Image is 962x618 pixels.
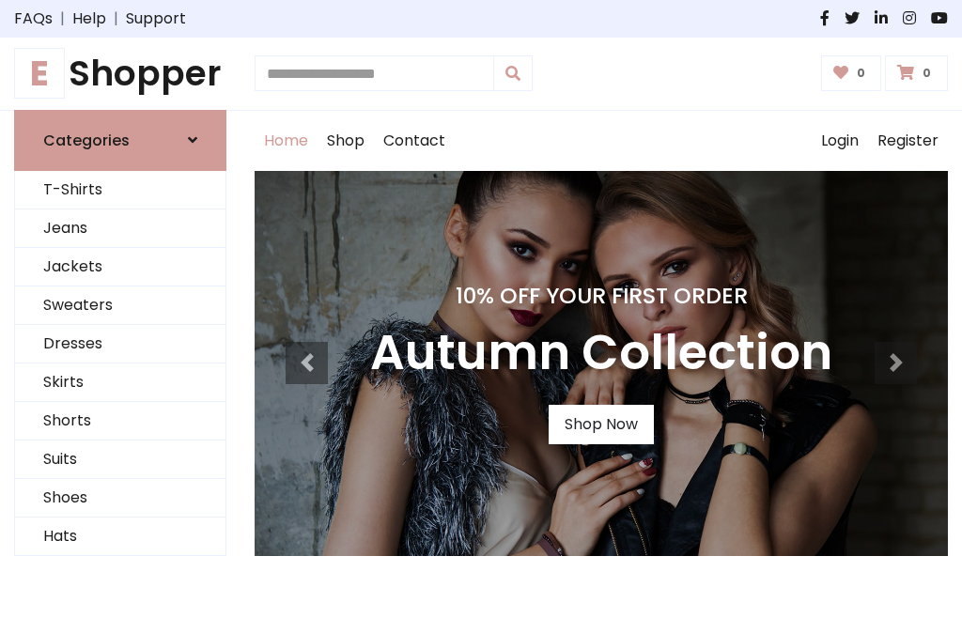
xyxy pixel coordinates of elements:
a: Shop [318,111,374,171]
span: E [14,48,65,99]
a: Shoes [15,479,225,518]
a: Contact [374,111,455,171]
span: 0 [918,65,936,82]
a: Hats [15,518,225,556]
a: Jeans [15,209,225,248]
a: Suits [15,440,225,479]
span: | [106,8,126,30]
a: FAQs [14,8,53,30]
a: Sweaters [15,286,225,325]
a: Support [126,8,186,30]
a: Shop Now [549,405,654,444]
h6: Categories [43,131,130,149]
a: Dresses [15,325,225,363]
a: Home [255,111,318,171]
a: Register [868,111,948,171]
a: Help [72,8,106,30]
a: 0 [885,55,948,91]
a: 0 [821,55,882,91]
a: Shorts [15,402,225,440]
a: EShopper [14,53,226,95]
h1: Shopper [14,53,226,95]
a: Jackets [15,248,225,286]
a: Skirts [15,363,225,402]
a: Categories [14,110,226,171]
h3: Autumn Collection [370,324,832,382]
a: T-Shirts [15,171,225,209]
a: Login [812,111,868,171]
span: 0 [852,65,870,82]
span: | [53,8,72,30]
h4: 10% Off Your First Order [370,283,832,309]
